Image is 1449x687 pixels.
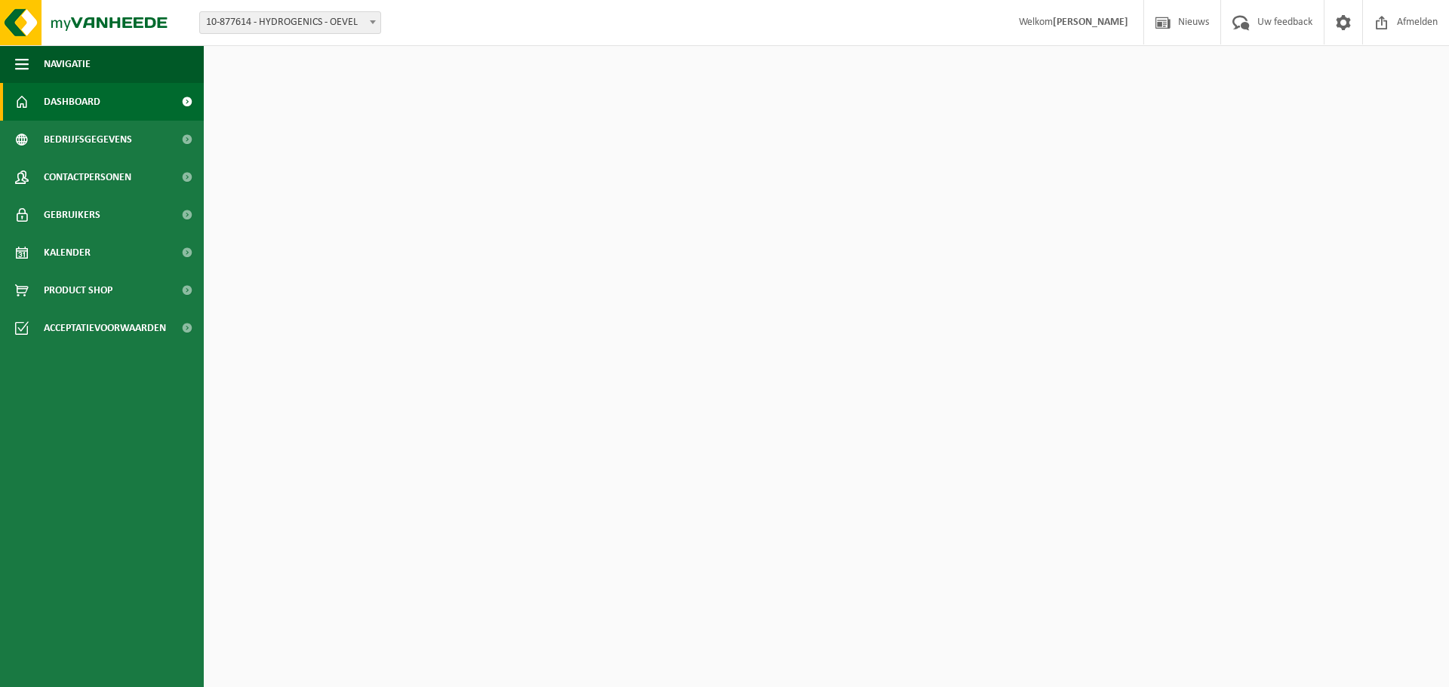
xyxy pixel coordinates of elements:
[44,45,91,83] span: Navigatie
[1053,17,1128,28] strong: [PERSON_NAME]
[44,83,100,121] span: Dashboard
[44,234,91,271] span: Kalender
[44,158,131,196] span: Contactpersonen
[199,11,381,34] span: 10-877614 - HYDROGENICS - OEVEL
[44,309,166,347] span: Acceptatievoorwaarden
[200,12,380,33] span: 10-877614 - HYDROGENICS - OEVEL
[44,121,132,158] span: Bedrijfsgegevens
[44,271,112,309] span: Product Shop
[44,196,100,234] span: Gebruikers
